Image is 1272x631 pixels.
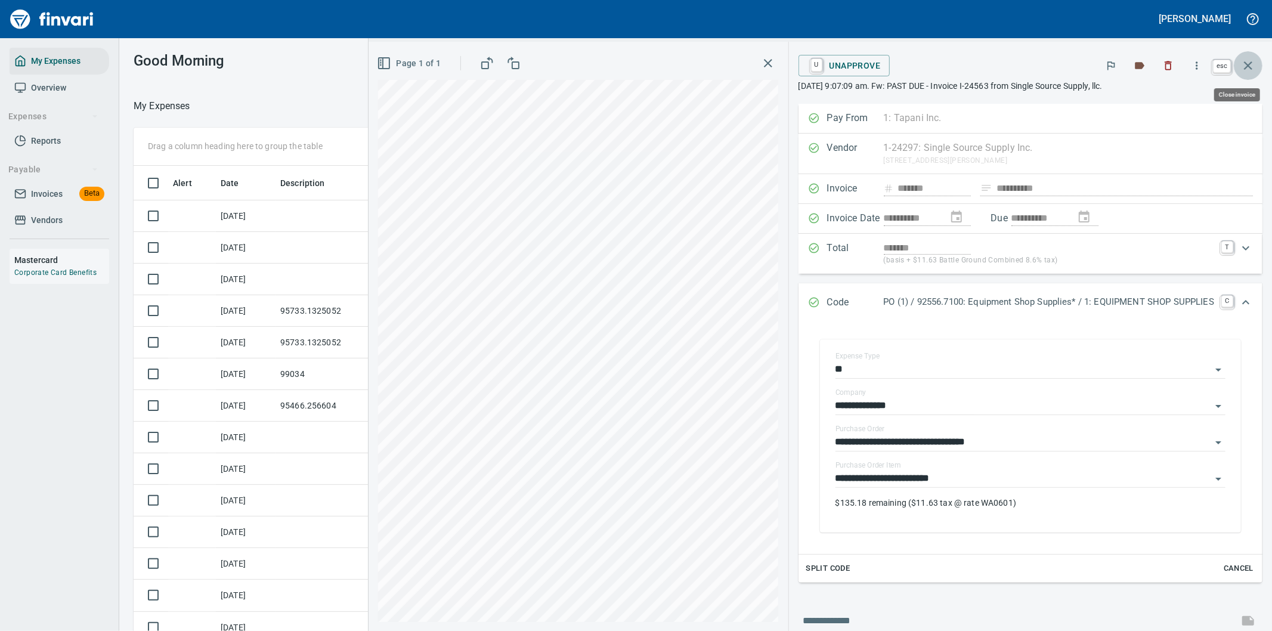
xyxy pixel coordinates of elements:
[10,181,109,208] a: InvoicesBeta
[811,58,822,72] a: U
[835,462,900,469] label: Purchase Order Item
[1159,13,1231,25] h5: [PERSON_NAME]
[884,255,1214,267] p: (basis + $11.63 Battle Ground Combined 8.6% tax)
[835,425,885,432] label: Purchase Order
[10,48,109,75] a: My Expenses
[216,200,276,232] td: [DATE]
[7,5,97,33] img: Finvari
[806,562,850,576] span: Split Code
[134,99,190,113] nav: breadcrumb
[276,390,383,422] td: 95466.256604
[134,99,190,113] p: My Expenses
[827,241,884,267] p: Total
[173,176,208,190] span: Alert
[1184,52,1210,79] button: More
[1223,562,1255,576] span: Cancel
[10,128,109,154] a: Reports
[31,54,81,69] span: My Expenses
[8,162,98,177] span: Payable
[216,453,276,485] td: [DATE]
[79,187,104,200] span: Beta
[216,232,276,264] td: [DATE]
[835,497,1225,509] p: $135.18 remaining ($11.63 tax @ rate WA0601)
[216,295,276,327] td: [DATE]
[4,159,103,181] button: Payable
[799,234,1262,274] div: Expand
[221,176,239,190] span: Date
[276,358,383,390] td: 99034
[31,213,63,228] span: Vendors
[10,75,109,101] a: Overview
[1210,398,1227,415] button: Open
[280,176,325,190] span: Description
[1156,10,1234,28] button: [PERSON_NAME]
[1155,52,1181,79] button: Discard
[216,390,276,422] td: [DATE]
[4,106,103,128] button: Expenses
[1126,52,1153,79] button: Labels
[216,358,276,390] td: [DATE]
[221,176,255,190] span: Date
[799,283,1262,323] div: Expand
[1220,559,1258,578] button: Cancel
[799,323,1262,583] div: Expand
[276,295,383,327] td: 95733.1325052
[14,253,109,267] h6: Mastercard
[31,134,61,149] span: Reports
[280,176,341,190] span: Description
[808,55,881,76] span: Unapprove
[835,352,880,360] label: Expense Type
[216,485,276,516] td: [DATE]
[799,55,890,76] button: UUnapprove
[14,268,97,277] a: Corporate Card Benefits
[216,264,276,295] td: [DATE]
[1221,295,1233,307] a: C
[216,580,276,611] td: [DATE]
[375,52,445,75] button: Page 1 of 1
[884,295,1214,309] p: PO (1) / 92556.7100: Equipment Shop Supplies* / 1: EQUIPMENT SHOP SUPPLIES
[10,207,109,234] a: Vendors
[216,548,276,580] td: [DATE]
[827,295,884,311] p: Code
[31,187,63,202] span: Invoices
[148,140,323,152] p: Drag a column heading here to group the table
[216,422,276,453] td: [DATE]
[799,80,1262,92] p: [DATE] 9:07:09 am. Fw: PAST DUE - Invoice I-24563 from Single Source Supply, llc.
[1210,361,1227,378] button: Open
[8,109,98,124] span: Expenses
[1098,52,1124,79] button: Flag
[276,327,383,358] td: 95733.1325052
[216,327,276,358] td: [DATE]
[1210,471,1227,487] button: Open
[803,559,853,578] button: Split Code
[31,81,66,95] span: Overview
[1210,434,1227,451] button: Open
[1213,60,1231,73] a: esc
[1221,241,1233,253] a: T
[173,176,192,190] span: Alert
[835,389,866,396] label: Company
[379,56,441,71] span: Page 1 of 1
[216,516,276,548] td: [DATE]
[134,52,390,69] h3: Good Morning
